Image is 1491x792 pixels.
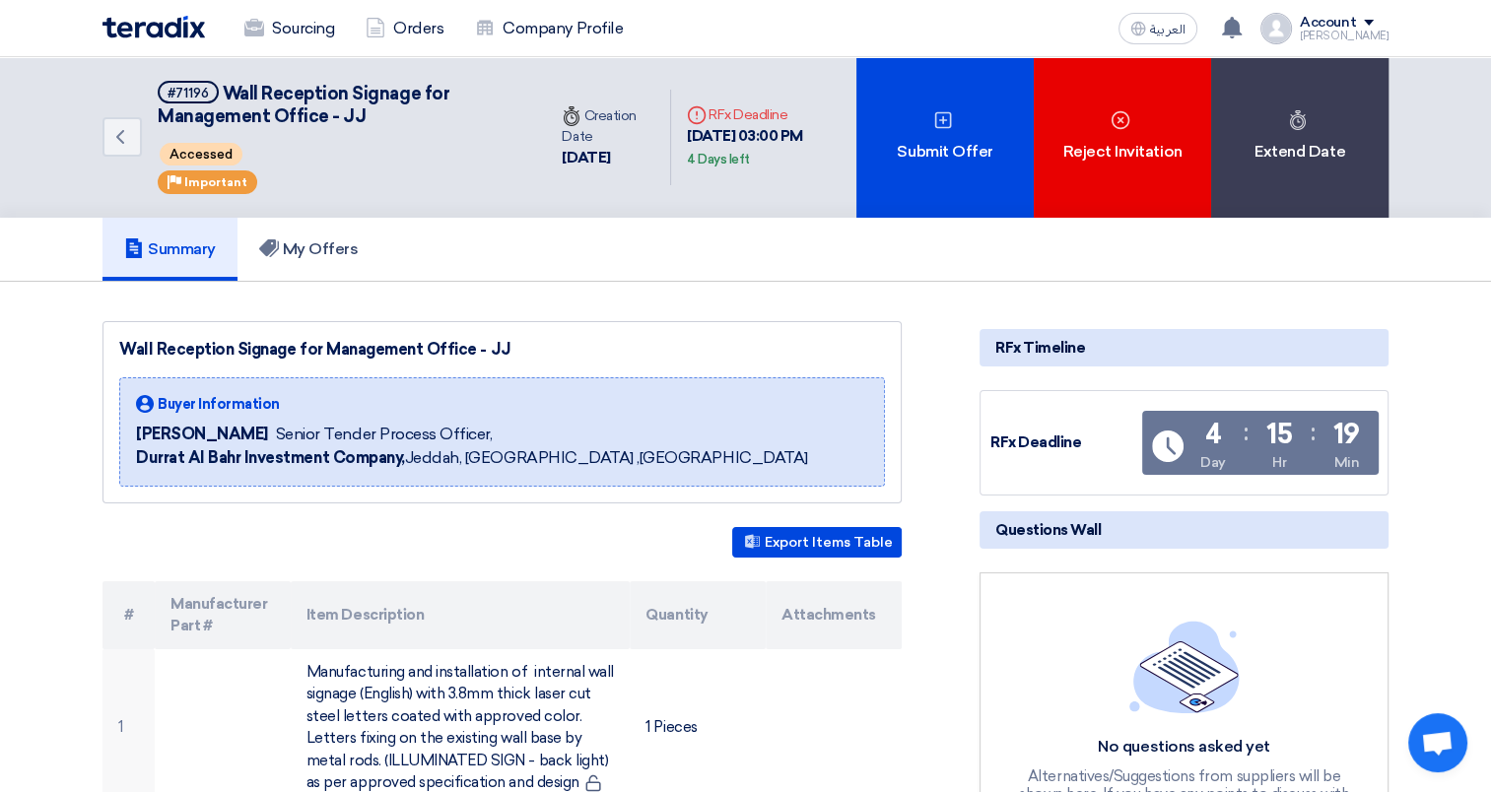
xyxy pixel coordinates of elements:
[136,423,268,446] span: [PERSON_NAME]
[1211,57,1389,218] div: Extend Date
[291,581,631,649] th: Item Description
[1205,421,1222,448] div: 4
[158,394,280,415] span: Buyer Information
[184,175,247,189] span: Important
[1129,621,1240,713] img: empty_state_list.svg
[1034,57,1211,218] div: Reject Invitation
[155,581,291,649] th: Manufacturer Part #
[136,446,808,470] span: Jeddah, [GEOGRAPHIC_DATA] ,[GEOGRAPHIC_DATA]
[1266,421,1292,448] div: 15
[1017,737,1352,758] div: No questions asked yet
[124,239,216,259] h5: Summary
[687,150,750,169] div: 4 Days left
[1272,452,1286,473] div: Hr
[1150,23,1186,36] span: العربية
[856,57,1034,218] div: Submit Offer
[1260,13,1292,44] img: profile_test.png
[459,7,639,50] a: Company Profile
[766,581,902,649] th: Attachments
[168,87,209,99] div: #71196
[1200,452,1226,473] div: Day
[687,104,841,125] div: RFx Deadline
[630,581,766,649] th: Quantity
[1300,31,1389,41] div: [PERSON_NAME]
[990,431,1138,454] div: RFx Deadline
[229,7,350,50] a: Sourcing
[102,218,237,281] a: Summary
[102,16,205,38] img: Teradix logo
[1408,713,1467,772] a: Open chat
[136,448,405,467] b: Durrat Al Bahr Investment Company,
[102,581,155,649] th: #
[1300,15,1356,32] div: Account
[980,329,1389,366] div: RFx Timeline
[995,519,1101,541] span: Questions Wall
[562,105,654,147] div: Creation Date
[119,338,885,362] div: Wall Reception Signage for Management Office - JJ
[1244,415,1249,450] div: :
[1333,421,1360,448] div: 19
[1333,452,1359,473] div: Min
[160,143,242,165] span: Accessed
[1311,415,1316,450] div: :
[158,81,522,129] h5: Wall Reception Signage for Management Office - JJ
[237,218,380,281] a: My Offers
[687,125,841,169] div: [DATE] 03:00 PM
[1118,13,1197,44] button: العربية
[276,423,493,446] span: Senior Tender Process Officer,
[158,83,449,127] span: Wall Reception Signage for Management Office - JJ
[562,147,654,169] div: [DATE]
[350,7,459,50] a: Orders
[259,239,359,259] h5: My Offers
[732,527,902,558] button: Export Items Table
